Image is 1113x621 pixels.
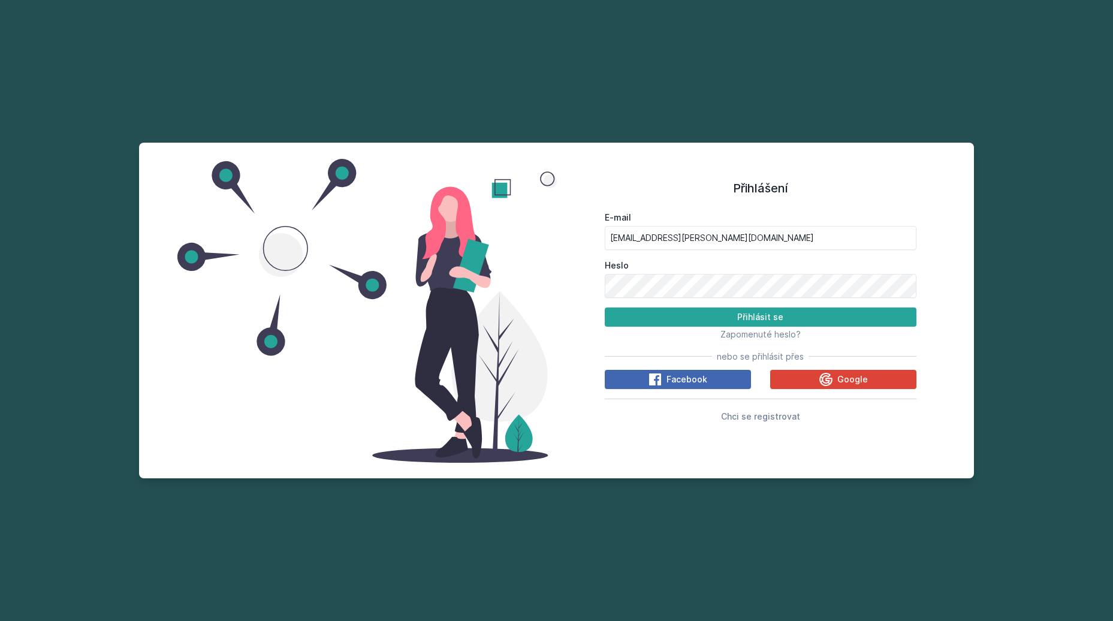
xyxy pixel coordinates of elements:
[605,260,916,272] label: Heslo
[721,409,800,423] button: Chci se registrovat
[770,370,916,389] button: Google
[717,351,804,363] span: nebo se přihlásit přes
[837,373,868,385] span: Google
[605,308,916,327] button: Přihlásit se
[720,329,801,339] span: Zapomenuté heslo?
[666,373,707,385] span: Facebook
[605,226,916,250] input: Tvoje e-mailová adresa
[605,212,916,224] label: E-mail
[605,179,916,197] h1: Přihlášení
[721,411,800,421] span: Chci se registrovat
[605,370,751,389] button: Facebook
